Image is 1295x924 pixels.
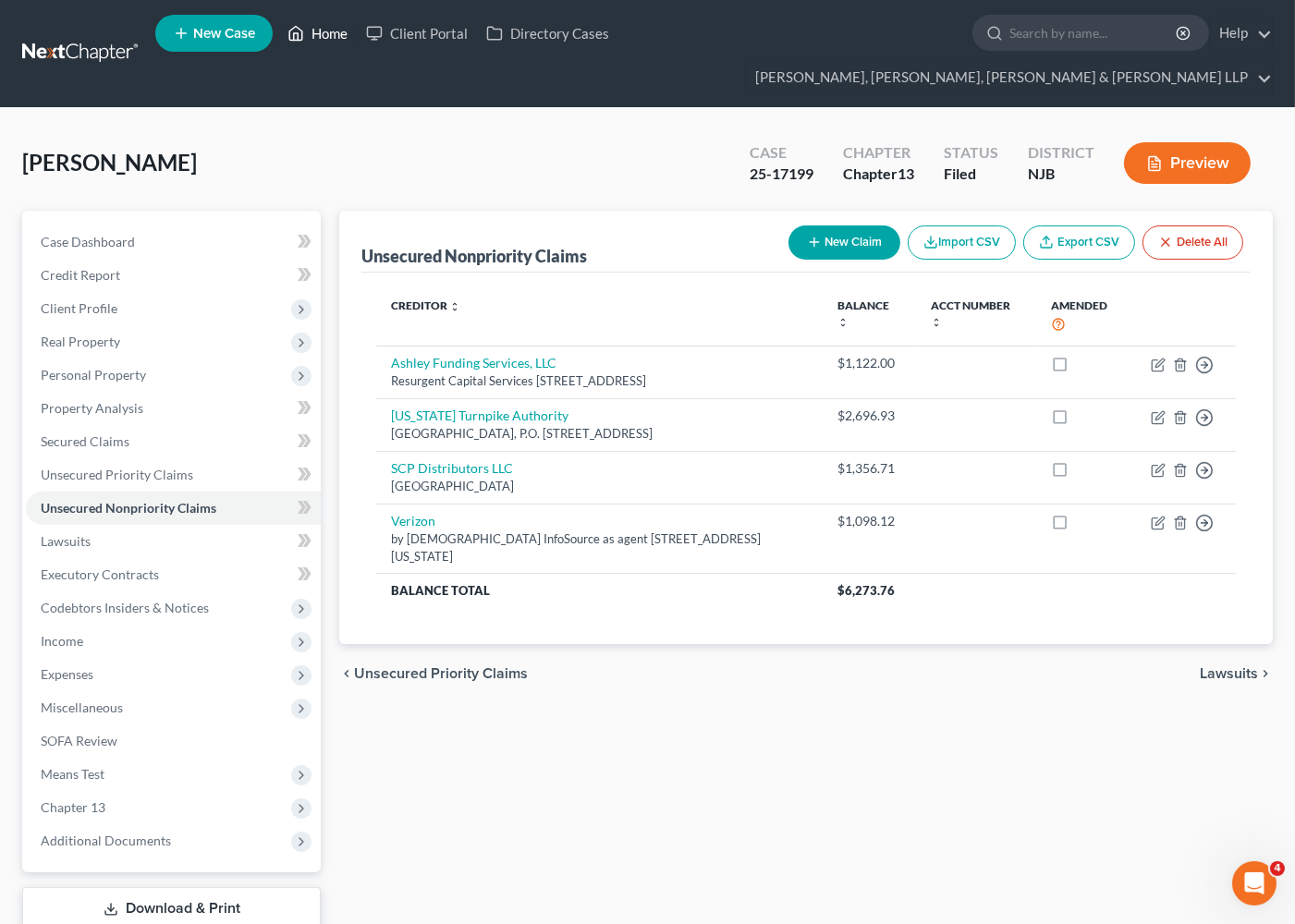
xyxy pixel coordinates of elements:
[843,164,914,185] div: Chapter
[22,149,197,176] span: [PERSON_NAME]
[41,699,123,715] span: Miscellaneous
[746,61,1272,94] a: [PERSON_NAME], [PERSON_NAME], [PERSON_NAME] & [PERSON_NAME] LLP
[788,225,900,260] button: New Claim
[898,164,914,182] span: 13
[391,530,807,565] div: by [DEMOGRAPHIC_DATA] InfoSource as agent [STREET_ADDRESS][US_STATE]
[41,334,120,349] span: Real Property
[26,259,321,292] a: Credit Report
[26,558,321,591] a: Executory Contracts
[26,225,321,259] a: Case Dashboard
[26,492,321,525] a: Unsecured Nonpriority Claims
[391,298,460,312] a: Creditor unfold_more
[41,633,83,649] span: Income
[837,459,902,478] div: $1,356.71
[931,317,942,328] i: unfold_more
[339,666,528,681] button: chevron_left Unsecured Priority Claims
[41,799,105,815] span: Chapter 13
[837,317,849,328] i: unfold_more
[477,17,618,50] a: Directory Cases
[26,425,321,458] a: Secured Claims
[1232,861,1277,906] iframe: Intercom live chat
[41,566,159,582] span: Executory Contracts
[391,372,807,390] div: Resurgent Capital Services [STREET_ADDRESS]
[1023,225,1135,260] a: Export CSV
[41,733,117,748] span: SOFA Review
[750,164,813,185] div: 25-17199
[1200,666,1273,681] button: Lawsuits chevron_right
[376,574,822,607] th: Balance Total
[41,433,129,449] span: Secured Claims
[41,300,117,316] span: Client Profile
[931,298,1010,328] a: Acct Number unfold_more
[837,407,902,425] div: $2,696.93
[1028,164,1094,185] div: NJB
[41,833,171,848] span: Additional Documents
[278,17,357,50] a: Home
[1009,16,1179,50] input: Search by name...
[41,666,93,682] span: Expenses
[26,392,321,425] a: Property Analysis
[41,766,104,782] span: Means Test
[837,298,889,328] a: Balance unfold_more
[1124,142,1251,184] button: Preview
[944,142,998,164] div: Status
[449,301,460,312] i: unfold_more
[26,724,321,758] a: SOFA Review
[908,225,1016,260] button: Import CSV
[41,533,91,549] span: Lawsuits
[391,355,556,371] a: Ashley Funding Services, LLC
[26,525,321,558] a: Lawsuits
[1028,142,1094,164] div: District
[391,478,807,495] div: [GEOGRAPHIC_DATA]
[391,425,807,443] div: [GEOGRAPHIC_DATA], P.O. [STREET_ADDRESS]
[41,367,146,383] span: Personal Property
[1210,17,1272,50] a: Help
[41,600,209,615] span: Codebtors Insiders & Notices
[837,354,902,372] div: $1,122.00
[1270,861,1285,876] span: 4
[837,512,902,530] div: $1,098.12
[1258,666,1273,681] i: chevron_right
[26,458,321,492] a: Unsecured Priority Claims
[1200,666,1258,681] span: Lawsuits
[41,500,216,516] span: Unsecured Nonpriority Claims
[391,513,435,529] a: Verizon
[837,583,895,598] span: $6,273.76
[391,407,568,423] a: [US_STATE] Turnpike Authority
[41,267,120,283] span: Credit Report
[944,164,998,185] div: Filed
[41,467,193,482] span: Unsecured Priority Claims
[750,142,813,164] div: Case
[391,460,513,476] a: SCP Distributors LLC
[41,234,135,249] span: Case Dashboard
[1142,225,1243,260] button: Delete All
[193,27,255,41] span: New Case
[1036,287,1136,346] th: Amended
[357,17,477,50] a: Client Portal
[339,666,354,681] i: chevron_left
[354,666,528,681] span: Unsecured Priority Claims
[361,245,587,267] div: Unsecured Nonpriority Claims
[41,400,143,416] span: Property Analysis
[843,142,914,164] div: Chapter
